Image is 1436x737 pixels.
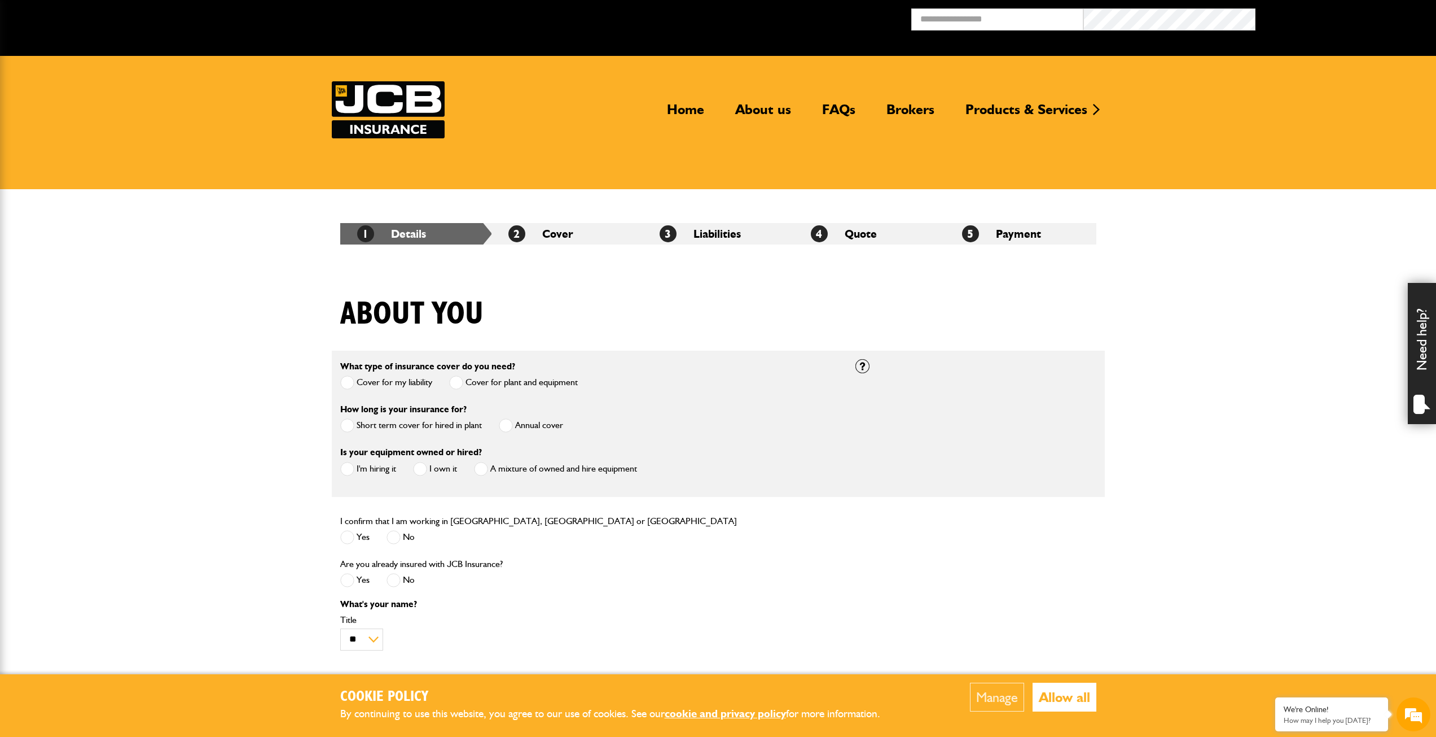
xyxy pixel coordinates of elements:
label: I own it [413,462,457,476]
div: We're Online! [1284,705,1380,714]
label: Yes [340,530,370,544]
button: Manage [970,683,1024,712]
label: Are you already insured with JCB Insurance? [340,560,503,569]
span: 3 [660,225,677,242]
a: JCB Insurance Services [332,81,445,138]
a: Home [658,101,713,127]
li: Details [340,223,491,245]
label: No [387,573,415,587]
label: Short term cover for hired in plant [340,418,482,433]
label: How long is your insurance for? [340,405,467,414]
h1: About you [340,295,484,333]
span: 4 [811,225,828,242]
span: 1 [357,225,374,242]
a: Products & Services [957,101,1096,127]
label: What type of insurance cover do you need? [340,362,515,371]
button: Broker Login [1255,8,1428,26]
label: Cover for my liability [340,376,432,390]
p: What's your name? [340,600,838,609]
label: Is your equipment owned or hired? [340,448,482,457]
a: About us [727,101,800,127]
label: Annual cover [499,418,563,433]
a: cookie and privacy policy [665,707,786,720]
h2: Cookie Policy [340,688,899,706]
label: No [387,530,415,544]
img: JCB Insurance Services logo [332,81,445,138]
label: Cover for plant and equipment [449,376,578,390]
span: 5 [962,225,979,242]
a: Brokers [878,101,943,127]
label: A mixture of owned and hire equipment [474,462,637,476]
li: Quote [794,223,945,245]
span: 2 [508,225,525,242]
li: Payment [945,223,1096,245]
label: I'm hiring it [340,462,396,476]
li: Liabilities [643,223,794,245]
li: Cover [491,223,643,245]
label: I confirm that I am working in [GEOGRAPHIC_DATA], [GEOGRAPHIC_DATA] or [GEOGRAPHIC_DATA] [340,517,737,526]
label: Yes [340,573,370,587]
div: Need help? [1408,283,1436,424]
p: How may I help you today? [1284,716,1380,725]
a: FAQs [814,101,864,127]
p: By continuing to use this website, you agree to our use of cookies. See our for more information. [340,705,899,723]
label: Title [340,616,838,625]
button: Allow all [1033,683,1096,712]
